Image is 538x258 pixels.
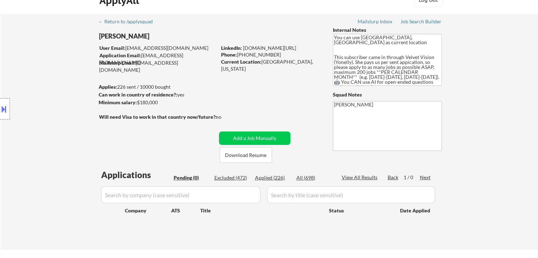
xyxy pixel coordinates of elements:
div: Back [388,174,399,181]
div: Applications [101,171,171,179]
div: yes [99,91,214,98]
div: Pending (0) [174,174,209,181]
input: Search by company (case sensitive) [101,186,260,203]
div: View All Results [342,174,380,181]
strong: Can work in country of residence?: [99,92,177,98]
div: Title [200,207,322,214]
div: Next [420,174,431,181]
div: Squad Notes [333,91,442,98]
div: [EMAIL_ADDRESS][DOMAIN_NAME] [99,59,216,73]
a: [DOMAIN_NAME][URL] [243,45,296,51]
div: Job Search Builder [400,19,442,24]
div: [GEOGRAPHIC_DATA], [US_STATE] [221,58,321,72]
div: [PERSON_NAME] [99,32,244,41]
strong: Will need Visa to work in that country now/future?: [99,114,217,120]
strong: Current Location: [221,59,261,65]
div: Mailslurp Inbox [358,19,393,24]
div: [EMAIL_ADDRESS][DOMAIN_NAME] [99,45,216,52]
div: ← Return to /applysquad [98,19,160,24]
a: Job Search Builder [400,19,442,26]
button: Download Resume [220,147,272,163]
div: [EMAIL_ADDRESS][DOMAIN_NAME] [99,52,216,66]
strong: Phone: [221,52,237,58]
strong: LinkedIn: [221,45,242,51]
div: [PHONE_NUMBER] [221,51,321,58]
div: Excluded (472) [214,174,250,181]
button: Add a Job Manually [219,131,290,145]
div: Company [125,207,171,214]
a: ← Return to /applysquad [98,19,160,26]
a: Mailslurp Inbox [358,19,393,26]
div: no [216,113,236,121]
div: All (698) [296,174,332,181]
div: Internal Notes [333,27,442,34]
div: $180,000 [99,99,216,106]
div: 1 / 0 [404,174,420,181]
input: Search by title (case sensitive) [267,186,435,203]
div: 226 sent / 10000 bought [99,83,216,90]
div: Applied (226) [255,174,290,181]
div: ATS [171,207,200,214]
div: Date Applied [400,207,431,214]
div: Status [329,204,390,217]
